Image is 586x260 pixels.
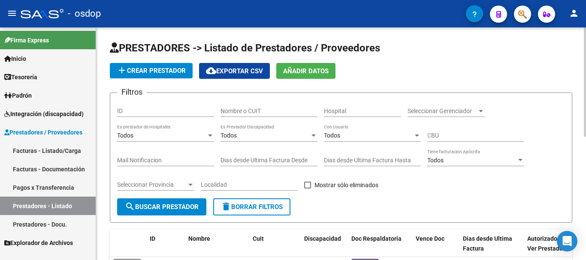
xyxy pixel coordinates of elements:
[146,230,185,258] datatable-header-cell: ID
[125,203,199,211] span: Buscar Prestador
[4,238,73,248] span: Explorador de Archivos
[253,235,264,242] span: Cuit
[221,132,237,139] span: Todos
[4,54,26,63] span: Inicio
[117,86,147,98] h3: Filtros
[527,235,565,252] span: Autorizados a Ver Prestador
[117,198,206,215] button: Buscar Prestador
[314,180,378,190] span: Mostrar sólo eliminados
[150,235,155,242] span: ID
[4,72,37,82] span: Tesorería
[125,201,135,212] mat-icon: search
[185,230,249,258] datatable-header-cell: Nombre
[557,231,577,251] div: Open Intercom Messenger
[408,108,477,115] span: Seleccionar Gerenciador
[324,132,340,139] span: Todos
[301,230,348,258] datatable-header-cell: Discapacidad
[4,109,84,119] span: Integración (discapacidad)
[110,42,380,54] span: PRESTADORES -> Listado de Prestadores / Proveedores
[283,67,329,75] span: Añadir Datos
[348,230,412,258] datatable-header-cell: Doc Respaldatoria
[199,63,270,79] button: Exportar CSV
[206,66,216,76] mat-icon: cloud_download
[4,36,49,45] span: Firma Express
[68,4,101,23] span: - osdop
[221,203,283,211] span: Borrar Filtros
[463,235,512,252] span: Dias desde Ultima Factura
[117,132,133,139] span: Todos
[213,198,290,215] button: Borrar Filtros
[117,67,186,75] span: Crear Prestador
[459,230,524,258] datatable-header-cell: Dias desde Ultima Factura
[4,91,32,100] span: Padrón
[569,8,579,18] mat-icon: person
[416,235,444,242] span: Vence Doc
[221,201,231,212] mat-icon: delete
[117,65,127,75] mat-icon: add
[412,230,459,258] datatable-header-cell: Vence Doc
[188,235,210,242] span: Nombre
[7,8,17,18] mat-icon: menu
[249,230,301,258] datatable-header-cell: Cuit
[351,235,402,242] span: Doc Respaldatoria
[206,67,263,75] span: Exportar CSV
[427,157,444,164] span: Todos
[276,63,335,79] button: Añadir Datos
[4,128,82,137] span: Prestadores / Proveedores
[110,63,193,78] button: Crear Prestador
[117,181,187,188] span: Seleccionar Provincia
[524,230,571,258] datatable-header-cell: Autorizados a Ver Prestador
[304,235,341,242] span: Discapacidad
